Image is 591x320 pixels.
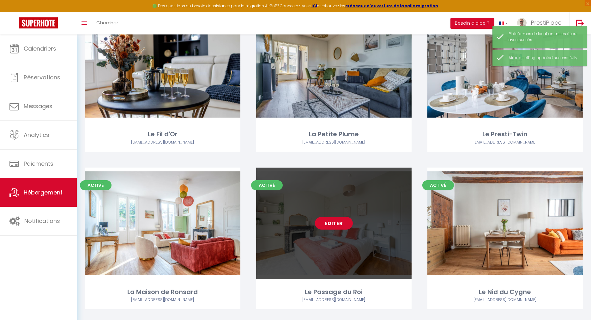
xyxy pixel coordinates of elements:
div: Airbnb setting updated successfully [509,55,581,61]
div: Le Presti-Twin [427,129,583,139]
a: créneaux d'ouverture de la salle migration [345,3,438,9]
div: Airbnb [427,139,583,145]
a: Editer [315,217,353,230]
span: Activé [80,180,112,190]
span: PrestiPlace [531,19,562,27]
div: Plateformes de location mises à jour avec succès [509,31,581,43]
button: Besoin d'aide ? [450,18,494,29]
iframe: Chat [564,292,586,315]
div: Airbnb [85,139,240,145]
a: Chercher [92,12,123,34]
div: Airbnb [85,297,240,303]
img: Super Booking [19,17,58,28]
span: Paiements [24,160,53,168]
a: ... PrestiPlace [512,12,570,34]
div: Airbnb [427,297,583,303]
div: Le Fil d'Or [85,129,240,139]
div: Airbnb [256,139,412,145]
span: Calendriers [24,45,56,52]
span: Chercher [96,19,118,26]
img: logout [576,19,584,27]
div: La Maison de Ronsard [85,287,240,297]
span: Réservations [24,73,60,81]
span: Activé [251,180,283,190]
span: Messages [24,102,52,110]
div: Airbnb [256,297,412,303]
div: La Petite Plume [256,129,412,139]
span: Analytics [24,131,49,139]
div: Le Nid du Cygne [427,287,583,297]
span: Activé [422,180,454,190]
a: ICI [311,3,317,9]
img: ... [517,18,527,28]
button: Ouvrir le widget de chat LiveChat [5,3,24,22]
span: Notifications [24,217,60,225]
div: Le Passage du Roi [256,287,412,297]
span: Hébergement [24,188,63,196]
